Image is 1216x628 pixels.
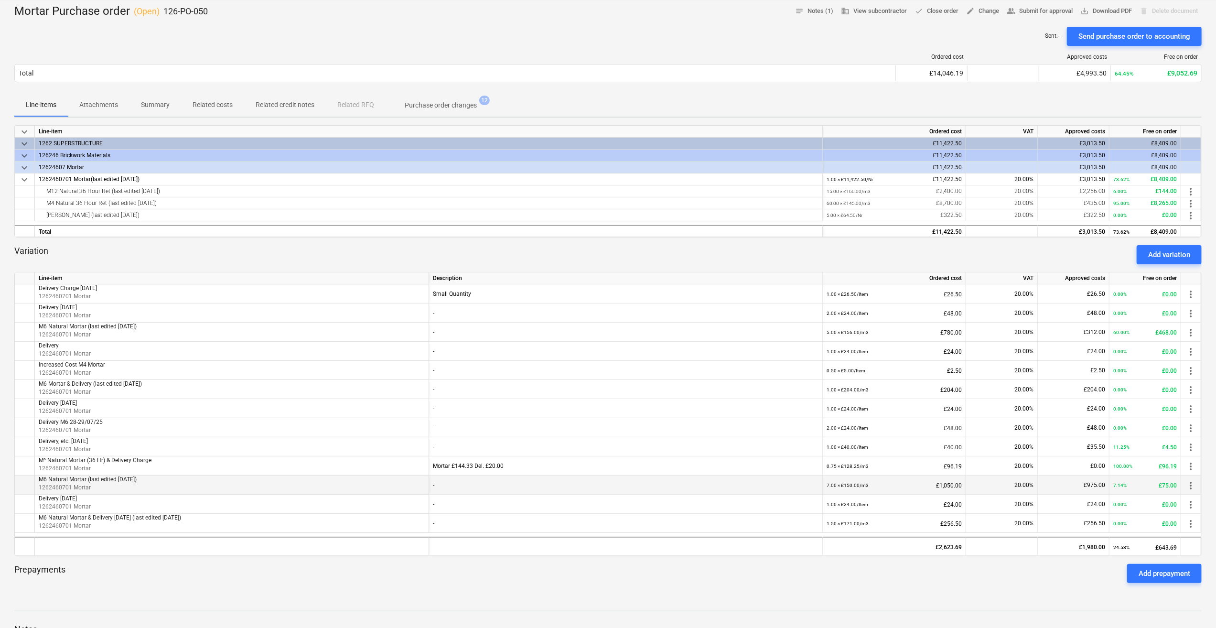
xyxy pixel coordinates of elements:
[193,100,233,110] p: Related costs
[39,323,137,330] span: M6 Natural Mortar (last edited 01 Aug 2025)
[1113,201,1130,206] small: 95.00%
[1113,514,1177,533] div: £0.00
[1042,342,1105,361] div: £24.00
[827,476,962,495] div: £1,050.00
[19,138,30,150] span: keyboard_arrow_down
[827,162,962,173] div: £11,422.50
[35,173,823,185] div: (last edited [DATE])
[1185,403,1196,415] span: more_vert
[1113,342,1177,361] div: £0.00
[966,197,1038,209] div: 20.00%
[1045,32,1059,40] p: Sent : -
[841,7,850,15] span: business
[1113,197,1177,209] div: £8,265.00
[827,311,868,316] small: 2.00 × £24.00 / Item
[79,100,118,110] p: Attachments
[1115,54,1198,60] div: Free on order
[429,272,823,284] div: Description
[1185,308,1196,319] span: more_vert
[1113,173,1177,185] div: £8,409.00
[39,503,91,510] span: 1262460701 Mortar
[827,483,869,488] small: 7.00 × £150.00 / m3
[1113,229,1130,235] small: 73.62%
[837,4,911,19] button: View subcontractor
[1113,349,1127,354] small: 0.00%
[827,197,962,209] div: £8,700.00
[1113,138,1177,150] div: £8,409.00
[1168,582,1216,628] iframe: Chat Widget
[433,495,818,514] div: -
[39,495,77,502] span: Delivery 06/08/25
[35,272,429,284] div: Line-item
[256,100,314,110] p: Related credit notes
[39,197,818,209] div: M4 Natural 36 Hour Ret (last edited 30 Jun 2025)
[433,418,818,437] div: -
[966,323,1038,342] div: 20.00%
[827,177,873,182] small: 1.00 × £11,422.50 / Nr
[39,438,88,444] span: Delivery, etc. 18/07/25
[39,176,91,183] span: 1262460701 Mortar
[827,495,962,514] div: £24.00
[966,418,1038,437] div: 20.00%
[827,444,868,450] small: 1.00 × £40.00 / Item
[823,272,966,284] div: Ordered cost
[39,457,151,464] span: M^ Natural Mortar (36 Hr) & Delivery Charge
[1080,7,1089,15] span: save_alt
[1113,444,1130,450] small: 11.25%
[14,4,208,19] div: Mortar Purchase order
[827,201,871,206] small: 60.00 × £145.00 / m3
[433,456,818,476] div: Mortar £144.33 Del. £20.00
[966,303,1038,323] div: 20.00%
[1042,209,1105,221] div: £322.50
[915,7,923,15] span: done
[827,138,962,150] div: £11,422.50
[39,361,105,368] span: Increased Cost M4 Mortar
[966,6,999,17] span: Change
[1113,380,1177,400] div: £0.00
[1113,437,1177,457] div: £4.50
[1185,442,1196,453] span: more_vert
[827,213,862,218] small: 5.00 × £64.50 / Nr
[827,226,962,238] div: £11,422.50
[39,285,97,292] span: Delivery Charge 14/07/25
[1042,185,1105,197] div: £2,256.00
[1038,272,1109,284] div: Approved costs
[1113,368,1127,373] small: 0.00%
[39,380,142,387] span: M6 Mortar & Delivery (last edited 22 Aug 2025)
[39,522,91,529] span: 1262460701 Mortar
[39,369,91,376] span: 1262460701 Mortar
[39,408,91,414] span: 1262460701 Mortar
[823,126,966,138] div: Ordered cost
[1115,69,1197,77] div: £9,052.69
[1113,185,1177,197] div: £144.00
[39,304,77,311] span: Delivery 16/07/25
[1113,189,1127,194] small: 6.00%
[900,54,964,60] div: Ordered cost
[827,349,868,354] small: 1.00 × £24.00 / Item
[19,150,30,162] span: keyboard_arrow_down
[39,514,181,521] span: M6 Natural Mortar & Delivery 15/08/25 (last edited 22 Aug 2025)
[433,303,818,323] div: -
[966,126,1038,138] div: VAT
[1042,495,1105,514] div: £24.00
[966,437,1038,456] div: 20.00%
[39,476,137,483] span: M6 Natural Mortar (last edited 18 Aug 2025)
[1115,70,1134,77] small: 64.45%
[163,6,208,17] p: 126-PO-050
[795,6,833,17] span: Notes (1)
[791,4,837,19] button: Notes (1)
[1113,361,1177,380] div: £0.00
[1113,303,1177,323] div: £0.00
[827,368,865,373] small: 0.50 × £5.00 / Item
[35,126,823,138] div: Line-item
[827,185,962,197] div: £2,400.00
[479,96,490,105] span: 12
[1185,365,1196,377] span: more_vert
[1113,406,1127,411] small: 0.00%
[1113,418,1177,438] div: £0.00
[39,389,91,395] span: 1262460701 Mortar
[1042,437,1105,456] div: £35.50
[795,7,804,15] span: notes
[1042,456,1105,476] div: £0.00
